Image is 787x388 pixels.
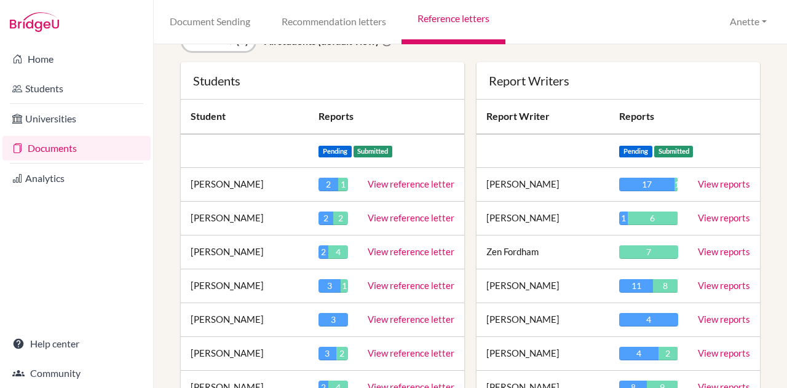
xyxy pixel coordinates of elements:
div: 3 [318,347,336,360]
strong: All students (default view) [264,35,379,47]
span: Pending [318,146,352,157]
a: Universities [2,106,151,131]
div: 2 [658,347,678,360]
td: [PERSON_NAME] [181,236,309,269]
a: View reference letter [368,178,454,189]
a: Documents [2,136,151,160]
td: [PERSON_NAME] [181,337,309,371]
div: 2 [318,212,333,225]
a: View reference letter [368,314,454,325]
a: Home [2,47,151,71]
th: Report Writer [477,100,609,134]
a: View reference letter [368,212,454,223]
td: Zen Fordham [477,236,609,269]
button: Anette [724,10,772,33]
a: Analytics [2,166,151,191]
div: 3 [318,313,348,327]
td: [PERSON_NAME] [181,303,309,337]
div: Report Writers [489,74,748,87]
div: 1 [338,178,348,191]
span: Submitted [354,146,393,157]
a: View reference letter [368,246,454,257]
th: Reports [309,100,464,134]
div: 1 [674,178,678,191]
div: 1 [619,212,627,225]
a: Community [2,361,151,386]
th: Student [181,100,309,134]
a: View reference letter [368,347,454,358]
div: 11 [619,279,652,293]
td: [PERSON_NAME] [181,202,309,236]
div: 2 [336,347,348,360]
td: [PERSON_NAME] [477,168,609,202]
div: 1 [341,279,348,293]
td: [PERSON_NAME] [477,202,609,236]
a: View reference letter [368,280,454,291]
div: 3 [318,279,341,293]
td: [PERSON_NAME] [477,269,609,303]
div: 4 [619,313,678,327]
a: Help center [2,331,151,356]
div: 2 [333,212,348,225]
a: View reports [698,347,750,358]
div: 6 [628,212,678,225]
td: [PERSON_NAME] [181,168,309,202]
th: Reports [609,100,688,134]
div: 2 [318,178,338,191]
img: Bridge-U [10,12,59,32]
div: Students [193,74,452,87]
a: View reports [698,314,750,325]
a: Students [2,76,151,101]
td: [PERSON_NAME] [477,337,609,371]
a: View reports [698,280,750,291]
a: View reports [698,246,750,257]
span: Pending [619,146,652,157]
td: [PERSON_NAME] [181,269,309,303]
td: [PERSON_NAME] [477,303,609,337]
div: 2 [318,245,328,259]
span: Submitted [654,146,694,157]
div: 4 [619,347,658,360]
a: View reports [698,178,750,189]
div: 7 [619,245,678,259]
div: 4 [328,245,348,259]
div: 8 [653,279,678,293]
a: View reports [698,212,750,223]
div: 17 [619,178,674,191]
